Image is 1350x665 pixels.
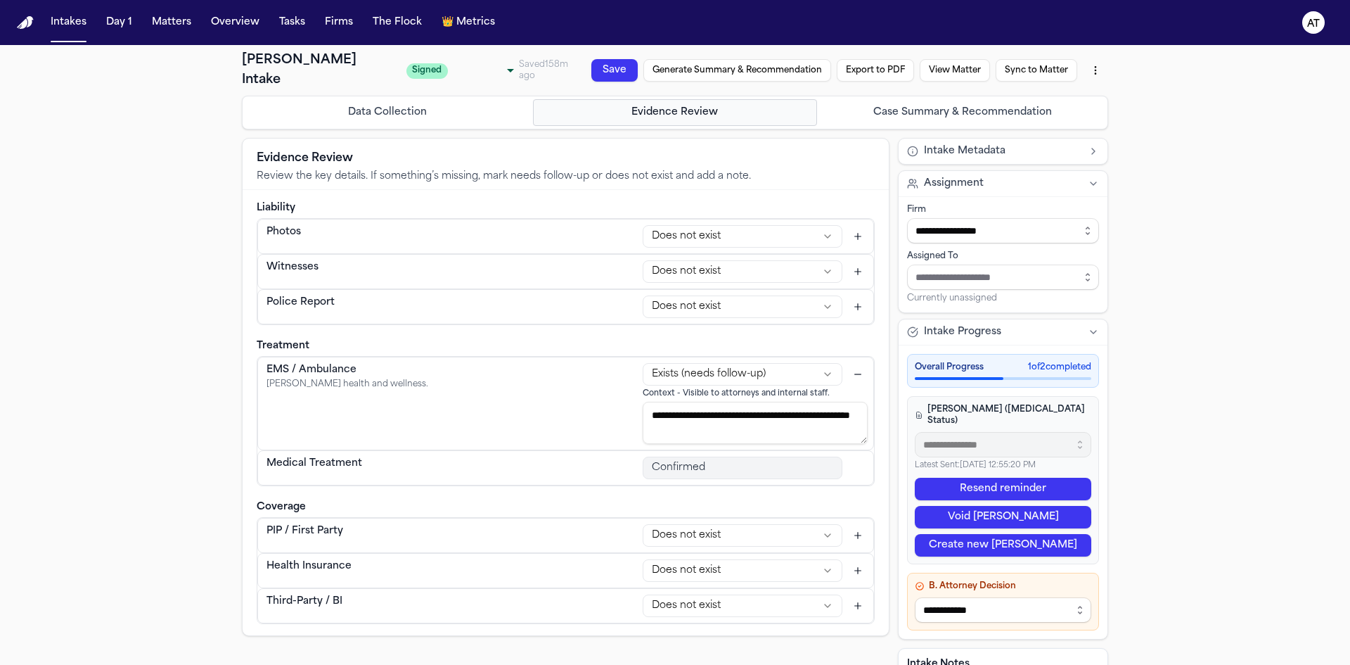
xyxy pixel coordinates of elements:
[996,59,1077,82] button: Sync to Matter
[533,99,818,126] button: Go to Evidence Review step
[924,325,1001,339] span: Intake Progress
[643,59,831,82] button: Generate Summary & Recommendation
[907,218,1099,243] input: Select firm
[848,262,868,281] button: Add context for Witnesses
[591,59,638,82] button: Save
[242,51,398,90] h1: [PERSON_NAME] Intake
[257,500,875,514] h3: Coverage
[899,319,1107,345] button: Intake Progress
[266,260,319,274] div: Witnesses
[643,296,842,318] button: Police Report status
[915,404,1091,426] h4: [PERSON_NAME] ([MEDICAL_DATA] Status)
[848,561,868,581] button: Add context for Health Insurance
[643,260,842,283] button: Witnesses status
[319,10,359,35] button: Firms
[436,10,501,35] button: crownMetrics
[899,171,1107,196] button: Assignment
[367,10,427,35] button: The Flock
[101,10,138,35] button: Day 1
[907,251,1099,262] div: Assigned To
[1083,58,1108,83] button: More actions
[907,293,997,304] span: Currently unassigned
[146,10,197,35] button: Matters
[266,363,428,377] div: EMS / Ambulance
[907,265,1099,290] input: Assign to staff member
[257,339,875,353] h3: Treatment
[924,144,1005,158] span: Intake Metadata
[643,388,868,400] div: Context - Visible to attorneys and internal staff.
[915,478,1091,500] button: Resend reminder
[915,534,1091,557] button: Create new [PERSON_NAME]
[245,99,1105,126] nav: Intake steps
[643,363,842,386] button: EMS / Ambulance status
[406,61,519,80] div: Update intake status
[920,59,990,82] button: View Matter
[257,201,875,215] h3: Liability
[17,16,34,30] img: Finch Logo
[1028,362,1091,373] span: 1 of 2 completed
[257,170,875,184] p: Review the key details. If something’s missing, mark needs follow-up or does not exist and add a ...
[848,297,868,317] button: Add context for Police Report
[924,177,984,191] span: Assignment
[266,225,301,239] div: Photos
[848,596,868,616] button: Add context for Third-Party / BI
[266,559,352,574] div: Health Insurance
[17,16,34,30] a: Home
[519,61,568,80] span: Saved 158m ago
[643,595,842,617] button: Third-Party / BI status
[915,581,1091,592] h4: B. Attorney Decision
[266,296,335,310] div: Police Report
[915,362,984,373] span: Overall Progress
[915,460,1091,472] p: Latest Sent: [DATE] 12:55:20 PM
[899,139,1107,164] button: Intake Metadata
[406,63,448,79] span: Signed
[848,227,868,246] button: Add context for Photos
[257,150,875,167] h2: Evidence Review
[266,379,428,390] div: [PERSON_NAME] health and wellness.
[274,10,311,35] button: Tasks
[266,524,343,538] div: PIP / First Party
[245,99,530,126] button: Go to Data Collection step
[643,225,842,248] button: Photos status
[45,10,92,35] button: Intakes
[266,457,362,471] div: Medical Treatment
[837,59,914,82] button: Export to PDF
[848,526,868,545] button: Add context for PIP / First Party
[205,10,265,35] button: Overview
[643,457,842,479] div: Medical Treatment status (locked)
[848,365,868,384] button: Hide context for EMS / Ambulance
[643,402,868,444] textarea: EMS / Ambulance notes
[643,524,842,547] button: PIP / First Party status
[820,99,1105,126] button: Go to Case Summary & Recommendation step
[643,559,842,582] button: Health Insurance status
[907,204,1099,215] div: Firm
[266,595,342,609] div: Third-Party / BI
[915,506,1091,528] button: Void [PERSON_NAME]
